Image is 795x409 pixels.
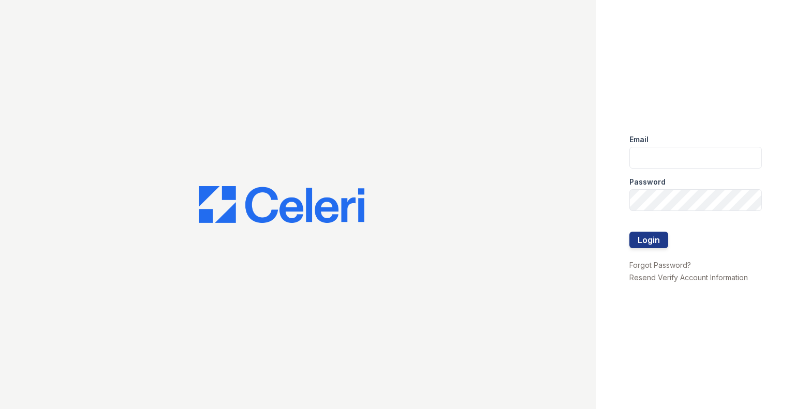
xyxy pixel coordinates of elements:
a: Forgot Password? [629,261,691,269]
button: Login [629,232,668,248]
label: Email [629,134,649,145]
label: Password [629,177,666,187]
img: CE_Logo_Blue-a8612792a0a2168367f1c8372b55b34899dd931a85d93a1a3d3e32e68fde9ad4.png [199,186,364,223]
a: Resend Verify Account Information [629,273,748,282]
